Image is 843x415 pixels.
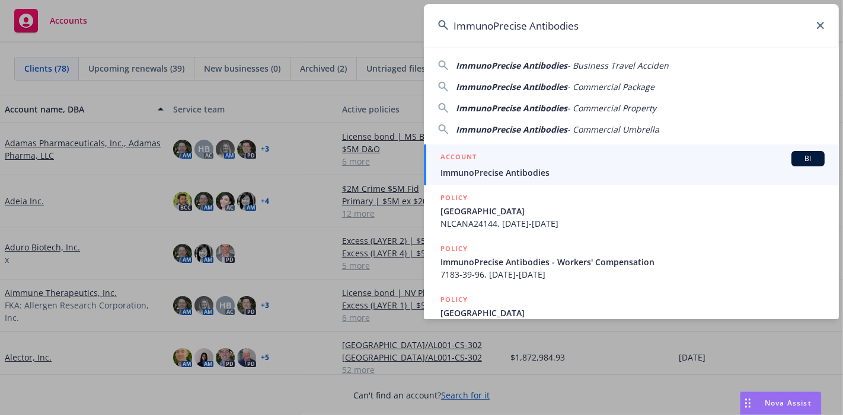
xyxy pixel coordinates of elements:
span: - Commercial Property [567,102,656,114]
a: POLICY[GEOGRAPHIC_DATA]NLCANA24144, [DATE]-[DATE] [424,185,839,236]
h5: ACCOUNT [440,151,477,165]
span: BI [796,153,820,164]
a: POLICY[GEOGRAPHIC_DATA] [424,287,839,338]
span: ImmunoPrecise Antibodies [456,124,567,135]
input: Search... [424,4,839,47]
h5: POLICY [440,294,468,305]
span: Nova Assist [765,398,812,408]
span: ImmunoPrecise Antibodies - Workers' Compensation [440,256,825,268]
span: 7183-39-96, [DATE]-[DATE] [440,268,825,281]
span: ImmunoPrecise Antibodies [456,81,567,92]
h5: POLICY [440,243,468,255]
span: [GEOGRAPHIC_DATA] [440,307,825,319]
span: - Commercial Umbrella [567,124,659,135]
span: - Commercial Package [567,81,654,92]
span: ImmunoPrecise Antibodies [456,102,567,114]
span: [GEOGRAPHIC_DATA] [440,205,825,217]
span: - Business Travel Acciden [567,60,669,71]
h5: POLICY [440,192,468,204]
button: Nova Assist [740,391,822,415]
span: NLCANA24144, [DATE]-[DATE] [440,217,825,230]
a: ACCOUNTBIImmunoPrecise Antibodies [424,144,839,185]
span: ImmunoPrecise Antibodies [456,60,567,71]
a: POLICYImmunoPrecise Antibodies - Workers' Compensation7183-39-96, [DATE]-[DATE] [424,236,839,287]
div: Drag to move [740,392,755,414]
span: ImmunoPrecise Antibodies [440,166,825,179]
